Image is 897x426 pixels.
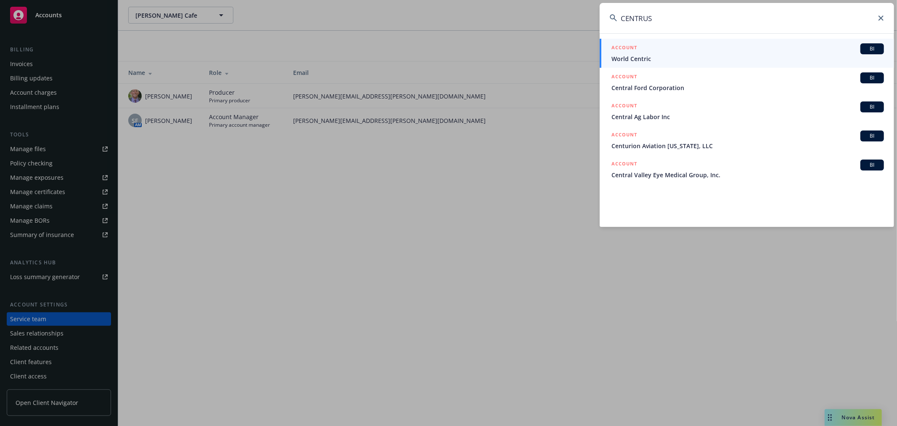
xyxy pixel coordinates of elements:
[611,83,884,92] span: Central Ford Corporation
[611,141,884,150] span: Centurion Aviation [US_STATE], LLC
[611,54,884,63] span: World Centric
[864,103,881,111] span: BI
[611,160,637,170] h5: ACCOUNT
[600,155,894,184] a: ACCOUNTBICentral Valley Eye Medical Group, Inc.
[611,101,637,112] h5: ACCOUNT
[611,170,884,179] span: Central Valley Eye Medical Group, Inc.
[600,3,894,33] input: Search...
[864,74,881,82] span: BI
[864,132,881,140] span: BI
[611,112,884,121] span: Central Ag Labor Inc
[600,68,894,97] a: ACCOUNTBICentral Ford Corporation
[611,43,637,53] h5: ACCOUNT
[600,97,894,126] a: ACCOUNTBICentral Ag Labor Inc
[600,126,894,155] a: ACCOUNTBICenturion Aviation [US_STATE], LLC
[611,130,637,141] h5: ACCOUNT
[864,45,881,53] span: BI
[611,72,637,83] h5: ACCOUNT
[600,39,894,68] a: ACCOUNTBIWorld Centric
[864,161,881,169] span: BI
